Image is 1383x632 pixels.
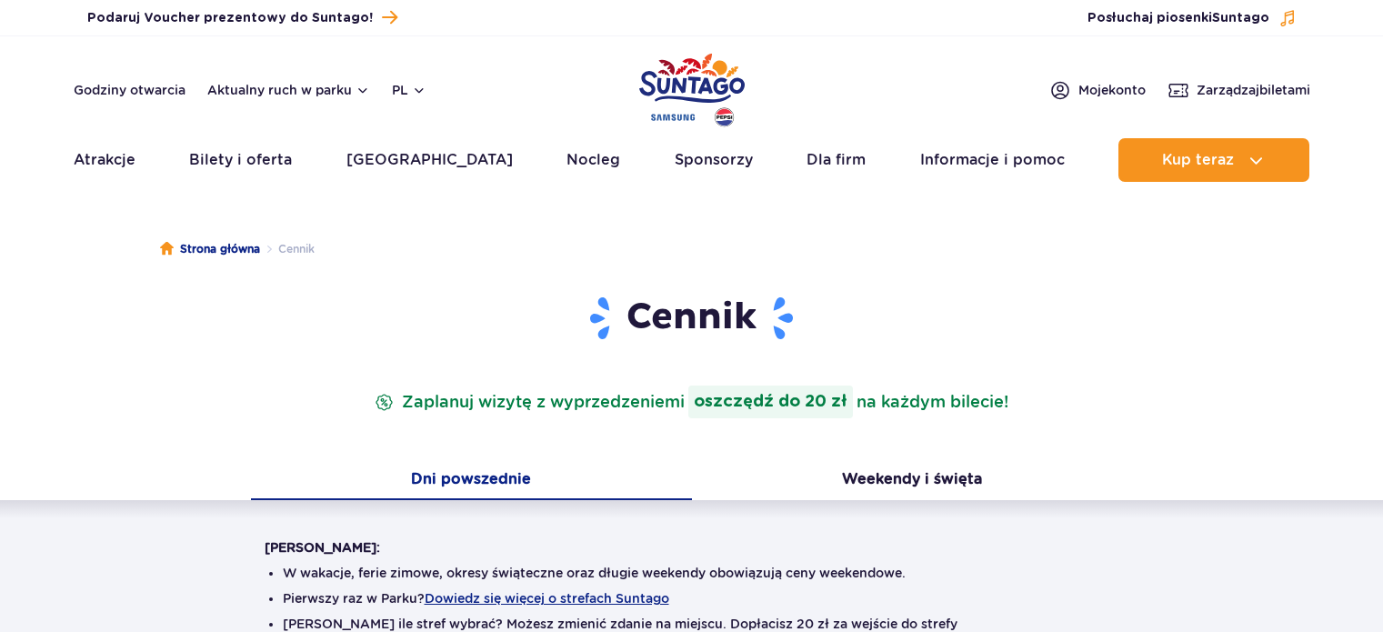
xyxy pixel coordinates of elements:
button: Dowiedz się więcej o strefach Suntago [425,591,669,606]
span: Kup teraz [1162,152,1234,168]
a: Atrakcje [74,138,135,182]
a: Bilety i oferta [189,138,292,182]
a: Mojekonto [1049,79,1146,101]
span: Posłuchaj piosenki [1087,9,1269,27]
a: Zarządzajbiletami [1168,79,1310,101]
span: Podaruj Voucher prezentowy do Suntago! [87,9,373,27]
span: Zarządzaj biletami [1197,81,1310,99]
span: Moje konto [1078,81,1146,99]
a: Dla firm [807,138,866,182]
button: pl [392,81,426,99]
a: [GEOGRAPHIC_DATA] [346,138,513,182]
strong: oszczędź do 20 zł [688,386,853,418]
button: Kup teraz [1118,138,1309,182]
li: Cennik [260,240,315,258]
strong: [PERSON_NAME]: [265,540,380,555]
p: Zaplanuj wizytę z wyprzedzeniem na każdym bilecie! [371,386,1012,418]
li: Pierwszy raz w Parku? [283,589,1101,607]
span: Suntago [1212,12,1269,25]
button: Dni powszednie [251,462,692,500]
button: Posłuchaj piosenkiSuntago [1087,9,1297,27]
a: Godziny otwarcia [74,81,185,99]
a: Podaruj Voucher prezentowy do Suntago! [87,5,397,30]
a: Sponsorzy [675,138,753,182]
a: Park of Poland [639,45,745,129]
a: Nocleg [566,138,620,182]
h1: Cennik [265,295,1119,342]
a: Informacje i pomoc [920,138,1065,182]
button: Weekendy i święta [692,462,1133,500]
button: Aktualny ruch w parku [207,83,370,97]
a: Strona główna [160,240,260,258]
li: W wakacje, ferie zimowe, okresy świąteczne oraz długie weekendy obowiązują ceny weekendowe. [283,564,1101,582]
